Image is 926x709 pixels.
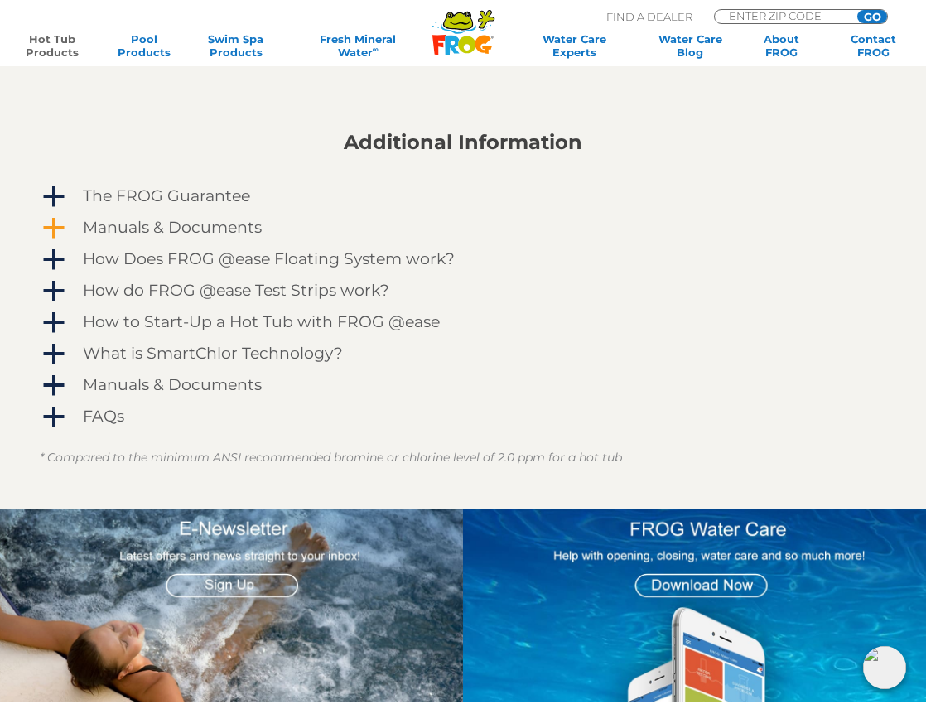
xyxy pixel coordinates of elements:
[40,131,886,154] h2: Additional Information
[41,342,66,367] span: a
[292,32,424,59] a: Fresh MineralWater∞
[83,187,250,205] h4: The FROG Guarantee
[40,183,886,210] a: a The FROG Guarantee
[41,405,66,430] span: a
[727,10,839,22] input: Zip Code Form
[83,250,455,268] h4: How Does FROG @ease Floating System work?
[200,32,272,59] a: Swim SpaProducts
[41,248,66,273] span: a
[83,376,262,394] h4: Manuals & Documents
[40,246,886,273] a: a How Does FROG @ease Floating System work?
[109,32,180,59] a: PoolProducts
[40,215,886,241] a: a Manuals & Documents
[40,340,886,367] a: a What is SmartChlor Technology?
[41,374,66,398] span: a
[40,277,886,304] a: a How do FROG @ease Test Strips work?
[838,32,909,59] a: ContactFROG
[83,219,262,237] h4: Manuals & Documents
[41,216,66,241] span: a
[746,32,817,59] a: AboutFROG
[83,282,389,300] h4: How do FROG @ease Test Strips work?
[863,646,906,689] img: openIcon
[514,32,634,59] a: Water CareExperts
[606,9,692,24] p: Find A Dealer
[857,10,887,23] input: GO
[40,450,622,465] em: * Compared to the minimum ANSI recommended bromine or chlorine level of 2.0 ppm for a hot tub
[83,345,343,363] h4: What is SmartChlor Technology?
[40,372,886,398] a: a Manuals & Documents
[41,279,66,304] span: a
[654,32,726,59] a: Water CareBlog
[83,408,124,426] h4: FAQs
[83,313,440,331] h4: How to Start-Up a Hot Tub with FROG @ease
[373,45,379,54] sup: ∞
[40,403,886,430] a: a FAQs
[41,311,66,335] span: a
[41,185,66,210] span: a
[17,32,88,59] a: Hot TubProducts
[40,309,886,335] a: a How to Start-Up a Hot Tub with FROG @ease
